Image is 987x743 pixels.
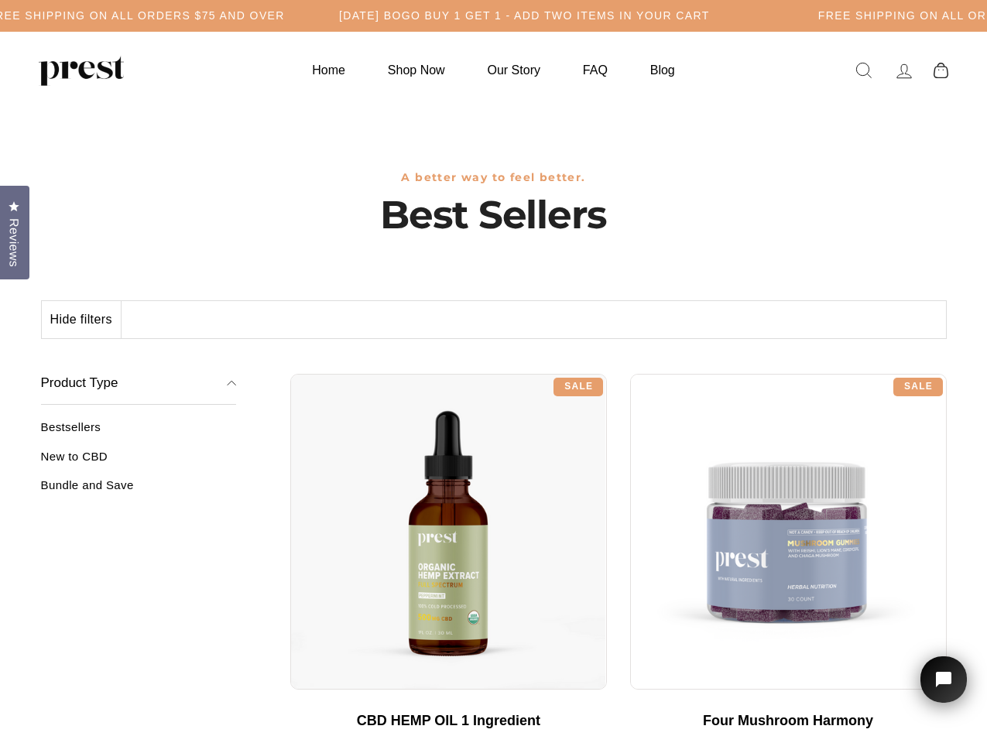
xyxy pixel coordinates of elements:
a: FAQ [564,55,627,85]
button: Product Type [41,362,237,406]
a: Blog [631,55,694,85]
h3: A better way to feel better. [41,171,947,184]
ul: Primary [293,55,694,85]
iframe: Tidio Chat [900,635,987,743]
a: Bundle and Save [41,478,237,504]
h1: Best Sellers [41,192,947,238]
a: Home [293,55,365,85]
div: Four Mushroom Harmony [646,713,931,730]
a: New to CBD [41,450,237,475]
h5: [DATE] BOGO BUY 1 GET 1 - ADD TWO ITEMS IN YOUR CART [339,9,710,22]
button: Hide filters [42,301,122,338]
a: Bestsellers [41,420,237,446]
img: PREST ORGANICS [39,55,124,86]
a: Our Story [468,55,560,85]
div: Sale [553,378,603,396]
div: CBD HEMP OIL 1 Ingredient [306,713,591,730]
a: Shop Now [368,55,464,85]
div: Sale [893,378,943,396]
span: Reviews [4,218,24,267]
